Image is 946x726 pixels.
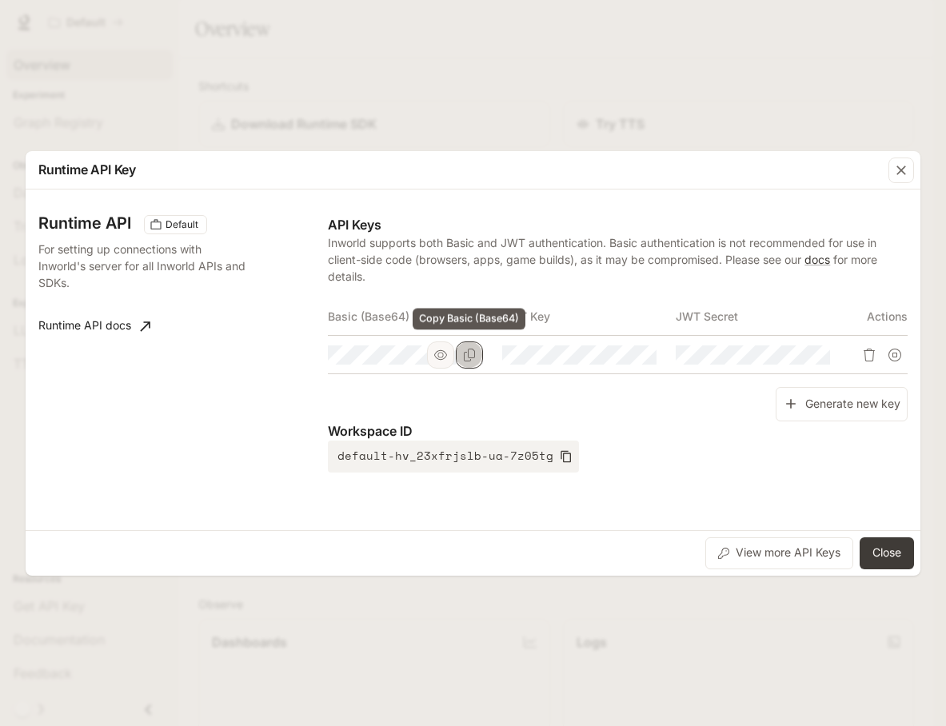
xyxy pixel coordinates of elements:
[328,234,908,285] p: Inworld supports both Basic and JWT authentication. Basic authentication is not recommended for u...
[676,297,849,336] th: JWT Secret
[328,215,908,234] p: API Keys
[328,297,501,336] th: Basic (Base64)
[38,160,136,179] p: Runtime API Key
[456,341,483,369] button: Copy Basic (Base64)
[856,342,882,368] button: Delete API key
[413,309,525,330] div: Copy Basic (Base64)
[776,387,908,421] button: Generate new key
[328,441,579,473] button: default-hv_23xfrjslb-ua-7z05tg
[860,537,914,569] button: Close
[882,342,908,368] button: Suspend API key
[502,297,676,336] th: JWT Key
[705,537,853,569] button: View more API Keys
[328,421,908,441] p: Workspace ID
[804,253,830,266] a: docs
[38,241,246,291] p: For setting up connections with Inworld's server for all Inworld APIs and SDKs.
[144,215,207,234] div: These keys will apply to your current workspace only
[38,215,131,231] h3: Runtime API
[159,217,205,232] span: Default
[32,310,157,342] a: Runtime API docs
[850,297,908,336] th: Actions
